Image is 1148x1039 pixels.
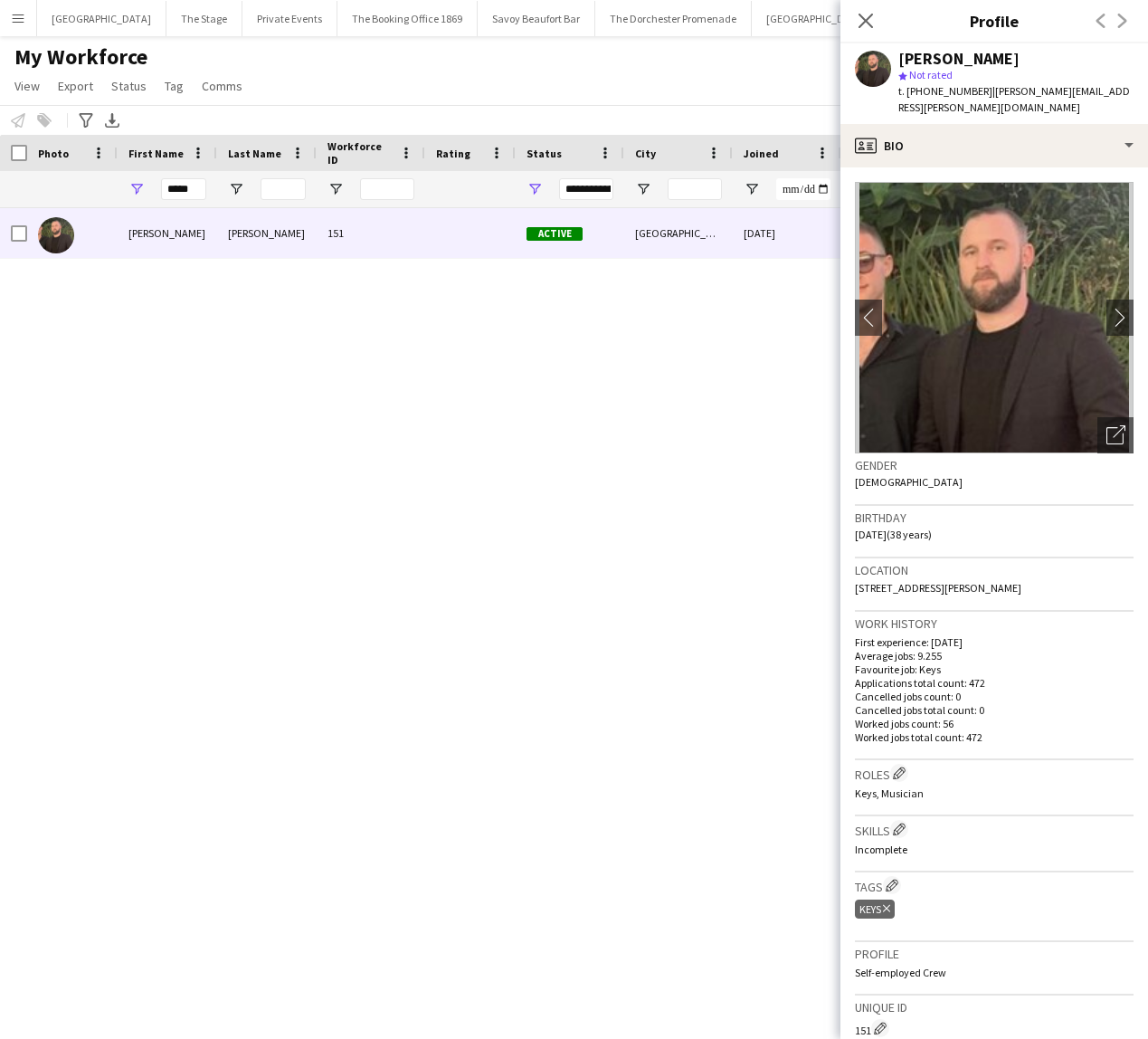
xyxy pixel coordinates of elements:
[128,181,145,197] button: Open Filter Menu
[855,615,1134,632] h3: Work history
[855,457,1134,473] h3: Gender
[840,124,1148,167] div: Bio
[327,139,393,167] span: Workforce ID
[38,217,74,253] img: Glenn Callaghan
[855,900,895,919] div: Keys
[635,181,651,197] button: Open Filter Menu
[855,820,1134,839] h3: Skills
[855,1019,1134,1037] div: 151
[855,649,1134,662] p: Average jobs: 9.255
[478,1,595,36] button: Savoy Beaufort Bar
[14,78,40,94] span: View
[157,74,191,98] a: Tag
[855,475,963,489] span: [DEMOGRAPHIC_DATA]
[337,1,478,36] button: The Booking Office 1869
[51,74,100,98] a: Export
[668,178,722,200] input: City Filter Input
[327,181,344,197] button: Open Filter Menu
[161,178,206,200] input: First Name Filter Input
[855,676,1134,690] p: Applications total count: 472
[101,110,123,131] app-action-btn: Export XLSX
[317,208,425,258] div: 151
[595,1,752,36] button: The Dorchester Promenade
[624,208,733,258] div: [GEOGRAPHIC_DATA]
[228,181,244,197] button: Open Filter Menu
[527,181,543,197] button: Open Filter Menu
[855,581,1021,595] span: [STREET_ADDRESS][PERSON_NAME]
[166,1,242,36] button: The Stage
[7,74,47,98] a: View
[228,147,281,160] span: Last Name
[527,227,583,241] span: Active
[37,1,166,36] button: [GEOGRAPHIC_DATA]
[14,43,147,71] span: My Workforce
[855,510,1134,526] h3: Birthday
[855,562,1134,578] h3: Location
[165,78,184,94] span: Tag
[217,208,317,258] div: [PERSON_NAME]
[855,999,1134,1015] h3: Unique ID
[855,703,1134,717] p: Cancelled jobs total count: 0
[1097,417,1134,453] div: Open photos pop-in
[744,147,779,160] span: Joined
[202,78,242,94] span: Comms
[58,78,93,94] span: Export
[75,110,97,131] app-action-btn: Advanced filters
[776,178,830,200] input: Joined Filter Input
[840,9,1148,33] h3: Profile
[360,178,414,200] input: Workforce ID Filter Input
[752,1,881,36] button: [GEOGRAPHIC_DATA]
[261,178,306,200] input: Last Name Filter Input
[855,528,932,541] span: [DATE] (38 years)
[855,966,1134,979] p: Self-employed Crew
[898,84,1130,114] span: | [PERSON_NAME][EMAIL_ADDRESS][PERSON_NAME][DOMAIN_NAME]
[855,662,1134,676] p: Favourite job: Keys
[104,74,154,98] a: Status
[733,208,841,258] div: [DATE]
[242,1,337,36] button: Private Events
[194,74,250,98] a: Comms
[527,147,562,160] span: Status
[855,717,1134,730] p: Worked jobs count: 56
[635,147,656,160] span: City
[909,68,953,81] span: Not rated
[436,147,470,160] span: Rating
[118,208,217,258] div: [PERSON_NAME]
[744,181,760,197] button: Open Filter Menu
[898,51,1020,67] div: [PERSON_NAME]
[855,946,1134,962] h3: Profile
[855,730,1134,744] p: Worked jobs total count: 472
[898,84,992,98] span: t. [PHONE_NUMBER]
[855,843,1134,856] p: Incomplete
[855,182,1134,453] img: Crew avatar or photo
[855,764,1134,783] h3: Roles
[128,147,184,160] span: First Name
[111,78,147,94] span: Status
[855,786,924,800] span: Keys, Musician
[855,635,1134,649] p: First experience: [DATE]
[38,147,69,160] span: Photo
[855,690,1134,703] p: Cancelled jobs count: 0
[855,876,1134,895] h3: Tags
